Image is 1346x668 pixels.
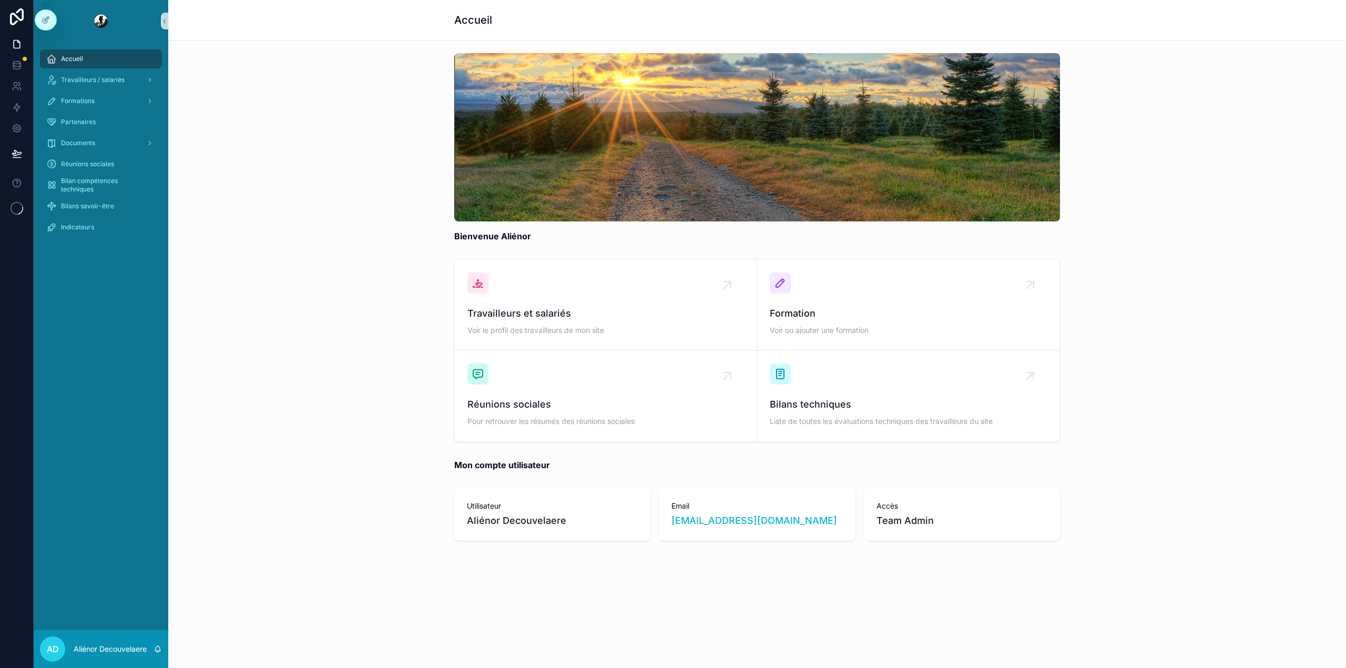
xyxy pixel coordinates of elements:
[757,351,1059,441] a: Bilans techniquesListe de toutes les évaluations techniques des travailleurs du site
[40,49,162,68] a: Accueil
[47,643,59,655] span: AD
[876,513,934,528] span: Team Admin
[467,325,744,336] span: Voir le profil des travailleurs de mon site
[757,260,1059,351] a: FormationVoir ou ajouter une formation
[34,42,168,250] div: scrollable content
[40,218,162,237] a: Indicateurs
[61,97,95,105] span: Formations
[93,13,109,29] img: App logo
[40,134,162,153] a: Documents
[770,397,1047,412] span: Bilans techniques
[61,76,125,84] span: Travailleurs / salariés
[876,501,1047,511] span: Accès
[467,397,744,412] span: Réunions sociales
[61,55,83,63] span: Accueil
[61,202,114,210] span: Bilans savoir-être
[455,260,757,351] a: Travailleurs et salariésVoir le profil des travailleurs de mon site
[770,325,1047,336] span: Voir ou ajouter une formation
[770,306,1047,321] span: Formation
[40,113,162,131] a: Partenaires
[40,70,162,89] a: Travailleurs / salariés
[74,644,147,654] p: Aliénor Decouvelaere
[467,513,566,528] span: Aliénor Decouvelaere
[770,416,1047,427] span: Liste de toutes les évaluations techniques des travailleurs du site
[454,13,492,27] h1: Accueil
[467,501,638,511] span: Utilisateur
[455,351,757,441] a: Réunions socialesPour retrouver les résumés des réunions sociales
[40,155,162,174] a: Réunions sociales
[454,230,531,242] strong: Bienvenue Aliénor
[61,118,96,126] span: Partenaires
[40,176,162,195] a: Bilan compétences techniques
[671,501,842,511] span: Email
[40,197,162,216] a: Bilans savoir-être
[467,306,744,321] span: Travailleurs et salariés
[61,139,95,147] span: Documents
[61,160,114,168] span: Réunions sociales
[61,223,94,231] span: Indicateurs
[467,416,744,427] span: Pour retrouver les résumés des réunions sociales
[40,92,162,110] a: Formations
[454,459,550,471] strong: Mon compte utilisateur
[61,177,151,194] span: Bilan compétences techniques
[671,513,837,528] a: [EMAIL_ADDRESS][DOMAIN_NAME]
